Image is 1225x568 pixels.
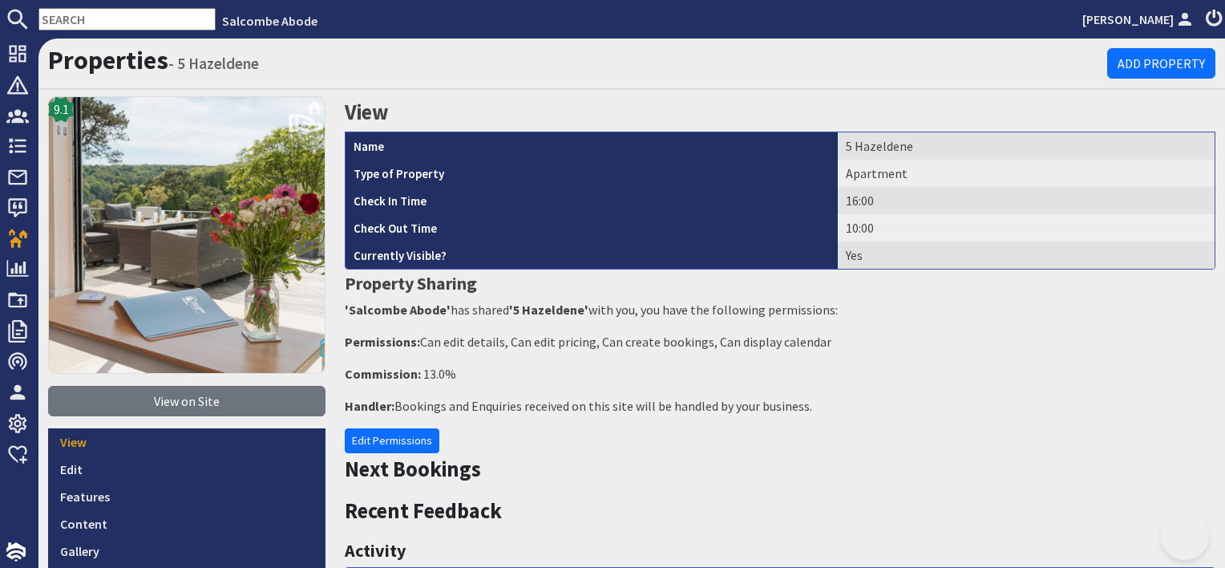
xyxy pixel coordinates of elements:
p: has shared with you, you have the following permissions: [345,300,1215,319]
strong: '5 Hazeldene' [509,302,588,318]
a: Activity [345,539,406,562]
img: staytech_i_w-64f4e8e9ee0a9c174fd5317b4b171b261742d2d393467e5bdba4413f4f884c10.svg [6,542,26,562]
span: 13.0% [423,366,456,382]
a: 9.1 [48,96,325,386]
a: Recent Feedback [345,497,502,524]
td: Apartment [838,160,1215,187]
strong: Commission: [345,366,421,382]
a: Edit Permissions [345,428,439,453]
iframe: Toggle Customer Support [1161,512,1209,560]
h3: Property Sharing [345,270,1215,297]
img: 5 Hazeldene's icon [48,96,325,374]
small: - 5 Hazeldene [168,54,259,73]
th: Check Out Time [346,214,838,241]
strong: 'Salcombe Abode' [345,302,451,318]
a: [PERSON_NAME] [1082,10,1196,29]
a: Content [48,510,325,538]
strong: Permissions: [345,334,420,350]
p: Bookings and Enquiries received on this site will be handled by your business. [345,396,1215,416]
strong: Handler: [345,398,394,414]
a: Gallery [48,538,325,565]
th: Name [346,132,838,160]
span: 9.1 [54,99,69,119]
a: Salcombe Abode [222,13,317,29]
a: Edit [48,456,325,483]
th: Currently Visible? [346,241,838,269]
th: Check In Time [346,187,838,214]
a: Properties [48,44,168,76]
p: Can edit details, Can edit pricing, Can create bookings, Can display calendar [345,332,1215,351]
a: View on Site [48,386,325,416]
a: Next Bookings [345,456,481,482]
a: Features [48,483,325,510]
a: View [48,428,325,456]
th: Type of Property [346,160,838,187]
td: Yes [838,241,1215,269]
td: 16:00 [838,187,1215,214]
input: SEARCH [38,8,216,30]
h2: View [345,96,1215,128]
a: Add Property [1107,48,1215,79]
td: 5 Hazeldene [838,132,1215,160]
td: 10:00 [838,214,1215,241]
